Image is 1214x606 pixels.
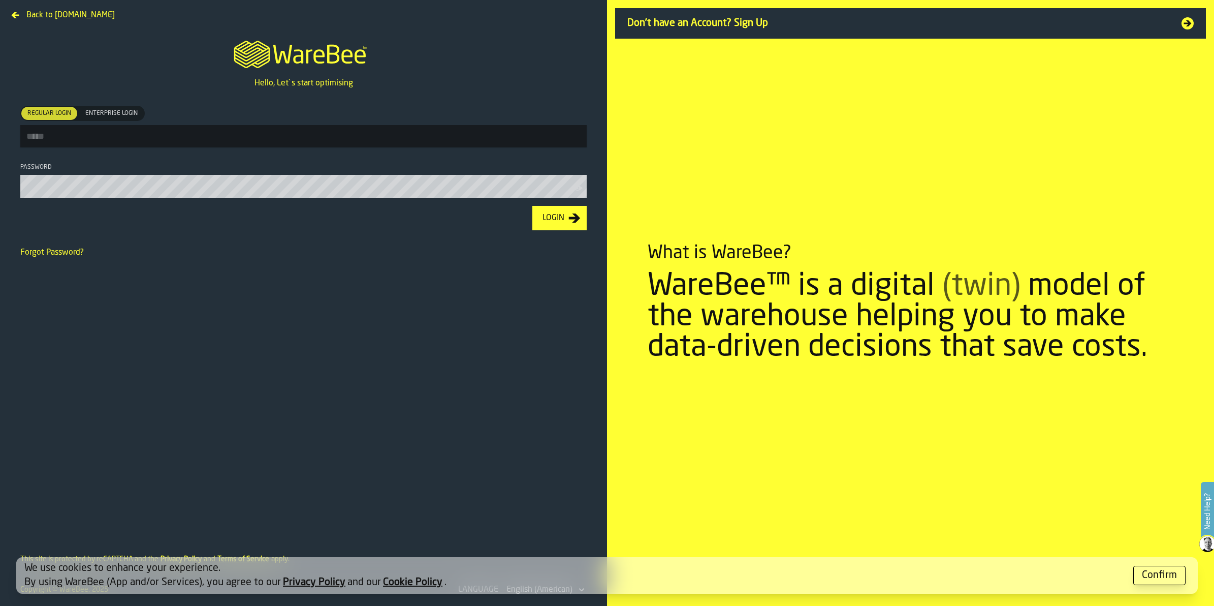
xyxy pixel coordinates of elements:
p: Hello, Let`s start optimising [254,77,353,89]
button: button-toolbar-Password [572,183,585,193]
div: Login [538,212,568,224]
a: Don't have an Account? Sign Up [615,8,1206,39]
div: thumb [21,107,77,120]
a: Privacy Policy [283,578,345,588]
label: Need Help? [1202,483,1213,540]
div: Password [20,164,587,171]
label: button-toolbar-[object Object] [20,106,587,147]
span: Back to [DOMAIN_NAME] [26,9,115,21]
div: alert-[object Object] [16,557,1198,594]
div: thumb [79,107,144,120]
a: Cookie Policy [383,578,442,588]
a: logo-header [225,28,382,77]
span: Regular Login [23,109,75,118]
input: button-toolbar-Password [20,175,587,198]
input: button-toolbar-[object Object] [20,125,587,147]
a: Back to [DOMAIN_NAME] [8,8,119,16]
label: button-switch-multi-Regular Login [20,106,78,121]
div: WareBee™ is a digital model of the warehouse helping you to make data-driven decisions that save ... [648,271,1173,363]
span: Don't have an Account? Sign Up [627,16,1169,31]
div: What is WareBee? [648,243,791,263]
div: Confirm [1142,568,1177,583]
span: (twin) [942,271,1020,302]
span: Enterprise Login [81,109,142,118]
label: button-toolbar-Password [20,164,587,198]
button: button- [1133,566,1186,585]
div: We use cookies to enhance your experience. By using WareBee (App and/or Services), you agree to o... [24,561,1125,590]
a: Forgot Password? [20,249,84,257]
button: button-Login [532,206,587,230]
label: button-switch-multi-Enterprise Login [78,106,145,121]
